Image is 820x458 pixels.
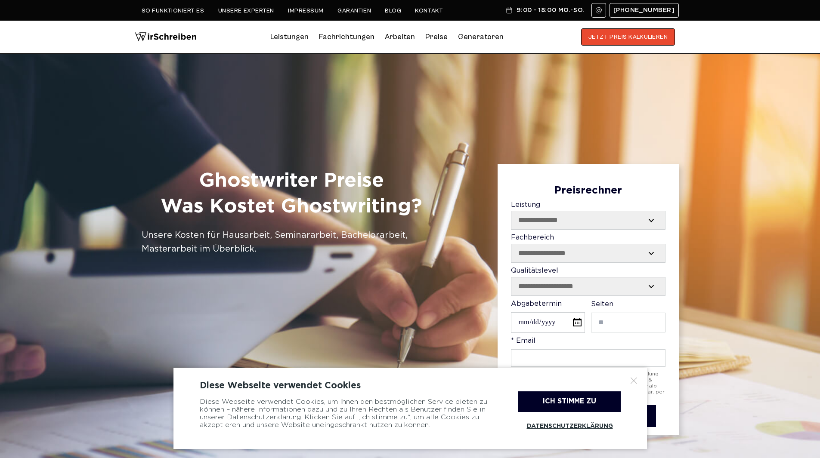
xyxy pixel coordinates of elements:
[613,7,675,14] span: [PHONE_NUMBER]
[517,7,584,14] span: 9:00 - 18:00 Mo.-So.
[337,7,371,14] a: Garantien
[511,267,665,296] label: Qualitätslevel
[385,7,401,14] a: Blog
[425,32,448,41] a: Preise
[511,337,665,367] label: * Email
[142,168,442,220] h1: Ghostwriter Preise Was Kostet Ghostwriting?
[511,185,665,427] form: Contact form
[288,7,324,14] a: Impressum
[385,30,415,44] a: Arbeiten
[511,244,665,262] select: Fachbereich
[511,349,665,367] input: * Email
[591,301,613,307] span: Seiten
[135,28,197,46] img: logo wirschreiben
[610,3,679,18] a: [PHONE_NUMBER]
[511,201,665,230] label: Leistung
[200,391,497,436] div: Diese Webseite verwendet Cookies, um Ihnen den bestmöglichen Service bieten zu können – nähere In...
[270,30,309,44] a: Leistungen
[511,185,665,197] div: Preisrechner
[505,7,513,14] img: Schedule
[581,28,675,46] button: JETZT PREIS KALKULIEREN
[200,381,621,391] div: Diese Webseite verwendet Cookies
[518,416,621,436] a: Datenschutzerklärung
[511,300,585,333] label: Abgabetermin
[518,391,621,412] div: Ich stimme zu
[511,211,665,229] select: Leistung
[511,234,665,263] label: Fachbereich
[415,7,443,14] a: Kontakt
[142,7,204,14] a: So funktioniert es
[595,7,602,14] img: Email
[319,30,374,44] a: Fachrichtungen
[218,7,274,14] a: Unsere Experten
[511,312,585,332] input: Abgabetermin
[511,277,665,295] select: Qualitätslevel
[142,228,442,256] div: Unsere Kosten für Hausarbeit, Seminararbeit, Bachelorarbeit, Masterarbeit im Überblick.
[458,30,504,44] a: Generatoren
